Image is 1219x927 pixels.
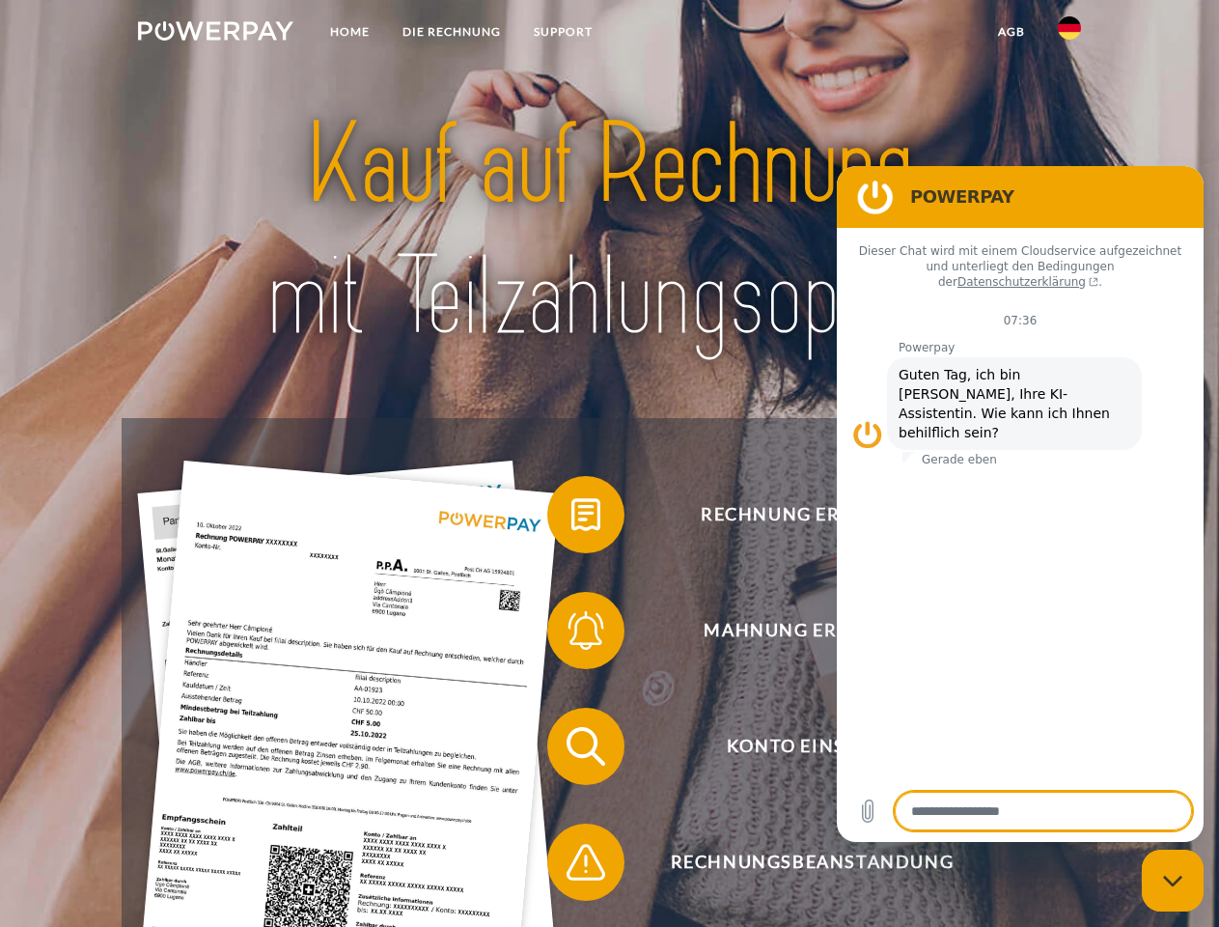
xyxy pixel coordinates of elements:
span: Konto einsehen [575,708,1048,785]
img: de [1058,16,1081,40]
button: Konto einsehen [547,708,1049,785]
img: qb_warning.svg [562,838,610,886]
iframe: Schaltfläche zum Öffnen des Messaging-Fensters; Konversation läuft [1142,850,1204,912]
a: DIE RECHNUNG [386,14,517,49]
img: qb_bill.svg [562,491,610,539]
img: title-powerpay_de.svg [184,93,1035,370]
img: logo-powerpay-white.svg [138,21,293,41]
button: Rechnungsbeanstandung [547,824,1049,901]
a: agb [982,14,1041,49]
span: Rechnung erhalten? [575,476,1048,553]
iframe: Messaging-Fenster [837,166,1204,842]
span: Mahnung erhalten? [575,592,1048,669]
a: Home [314,14,386,49]
button: Mahnung erhalten? [547,592,1049,669]
img: qb_bell.svg [562,606,610,655]
button: Rechnung erhalten? [547,476,1049,553]
a: SUPPORT [517,14,609,49]
img: qb_search.svg [562,722,610,771]
span: Rechnungsbeanstandung [575,824,1048,901]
